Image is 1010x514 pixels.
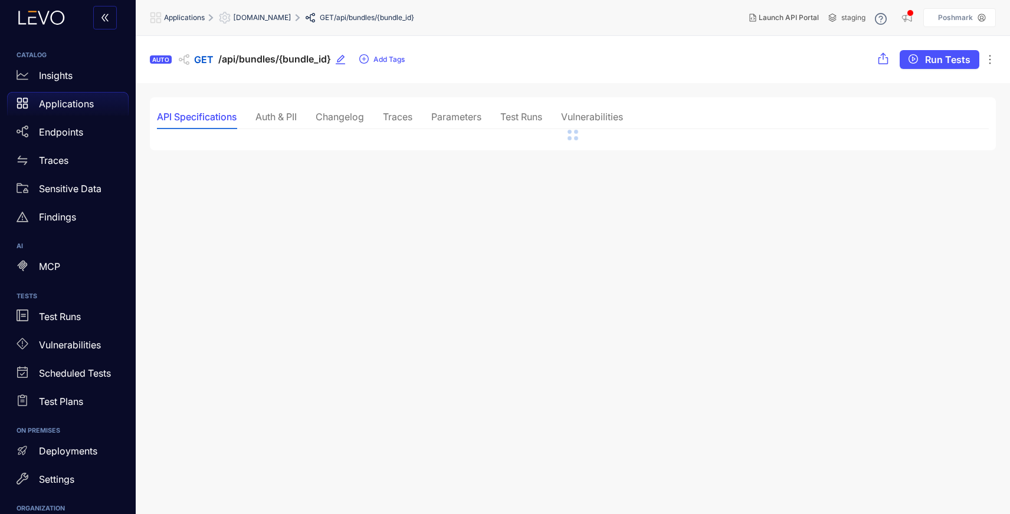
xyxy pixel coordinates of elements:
[194,54,214,65] span: GET
[39,368,111,378] p: Scheduled Tests
[39,212,76,222] p: Findings
[431,111,481,122] div: Parameters
[359,54,369,65] span: plus-circle
[100,13,110,24] span: double-left
[984,54,996,65] span: ellipsis
[7,64,129,92] a: Insights
[335,50,354,69] button: edit
[383,111,412,122] div: Traces
[17,505,119,512] h6: ORGANIZATION
[7,92,129,120] a: Applications
[39,446,97,456] p: Deployments
[925,54,970,65] span: Run Tests
[359,50,405,69] button: plus-circleAdd Tags
[335,54,346,65] span: edit
[233,14,291,22] span: [DOMAIN_NAME]
[39,155,68,166] p: Traces
[561,111,623,122] div: Vulnerabilities
[255,111,297,122] div: Auth & PII
[39,70,73,81] p: Insights
[150,55,172,64] div: AUTO
[909,54,918,65] span: play-circle
[841,14,865,22] span: staging
[17,52,119,59] h6: CATALOG
[17,243,119,250] h6: AI
[7,120,129,149] a: Endpoints
[7,149,129,177] a: Traces
[334,14,414,22] span: /api/bundles/{bundle_id}
[39,340,101,350] p: Vulnerabilities
[7,390,129,418] a: Test Plans
[39,261,60,272] p: MCP
[7,177,129,205] a: Sensitive Data
[7,205,129,233] a: Findings
[320,14,334,22] span: GET
[938,14,973,22] p: Poshmark
[39,183,101,194] p: Sensitive Data
[39,127,83,137] p: Endpoints
[164,14,205,22] span: Applications
[39,98,94,109] p: Applications
[157,111,237,122] div: API Specifications
[7,361,129,390] a: Scheduled Tests
[316,111,364,122] div: Changelog
[7,333,129,361] a: Vulnerabilities
[7,439,129,467] a: Deployments
[373,55,405,64] span: Add Tags
[218,54,330,65] span: /api/bundles/{bundle_id}
[759,14,819,22] span: Launch API Portal
[39,311,81,322] p: Test Runs
[39,474,74,485] p: Settings
[500,111,542,122] div: Test Runs
[17,293,119,300] h6: TESTS
[17,427,119,434] h6: ON PREMISES
[17,154,28,166] span: swap
[17,211,28,223] span: warning
[7,255,129,284] a: MCP
[93,6,117,29] button: double-left
[900,50,979,69] button: play-circleRun Tests
[7,467,129,496] a: Settings
[740,8,828,27] button: Launch API Portal
[219,12,233,24] span: setting
[7,305,129,333] a: Test Runs
[39,396,83,407] p: Test Plans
